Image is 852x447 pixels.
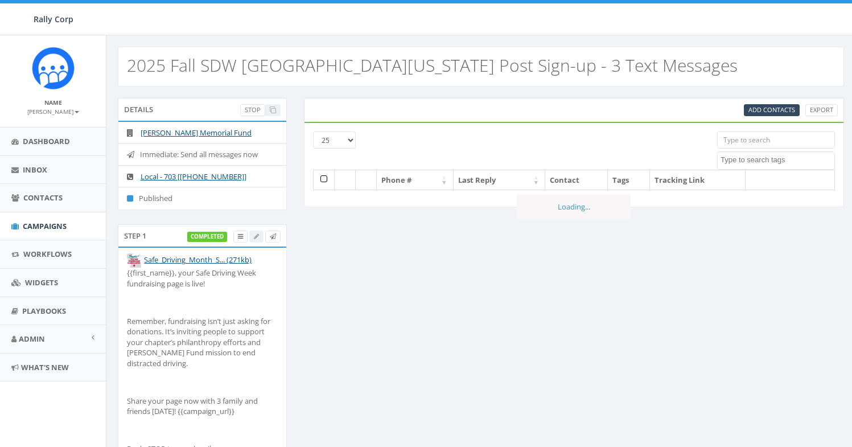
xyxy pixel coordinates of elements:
th: Phone # [377,170,454,190]
span: Workflows [23,249,72,259]
th: Contact [545,170,608,190]
h2: 2025 Fall SDW [GEOGRAPHIC_DATA][US_STATE] Post Sign-up - 3 Text Messages [127,56,738,75]
textarea: Search [721,155,834,165]
span: Playbooks [22,306,66,316]
input: Type to search [717,132,835,149]
img: Icon_1.png [32,47,75,89]
span: CSV files only [748,105,795,114]
li: Immediate: Send all messages now [118,143,286,166]
span: Widgets [25,277,58,288]
li: Published [118,187,286,210]
span: Send Test Message [270,232,276,240]
a: Local - 703 [[PHONE_NUMBER]] [141,171,246,182]
span: Contacts [23,192,63,203]
div: Loading... [517,194,631,220]
a: [PERSON_NAME] [27,106,79,116]
div: Step 1 [118,224,287,247]
a: Safe_Driving_Month_S... (271kb) [144,255,252,265]
p: {{first_name}}, your Safe Driving Week fundraising page is live! [127,268,278,289]
p: Remember, fundraising isn’t just asking for donations. It’s inviting people to support your chapt... [127,316,278,369]
span: View Campaign Delivery Statistics [238,232,243,240]
small: Name [44,99,62,106]
th: Tracking Link [650,170,746,190]
th: Tags [608,170,650,190]
span: Inbox [23,165,47,175]
i: Published [127,195,139,202]
span: What's New [21,362,69,372]
a: [PERSON_NAME] Memorial Fund [141,128,252,138]
div: Details [118,98,287,121]
a: Export [805,104,838,116]
th: Last Reply [454,170,546,190]
i: Immediate: Send all messages now [127,151,140,158]
span: Dashboard [23,136,70,146]
a: Stop [240,104,265,116]
span: Admin [19,334,45,344]
a: Add Contacts [744,104,800,116]
small: [PERSON_NAME] [27,108,79,116]
label: completed [187,232,227,242]
p: Share your page now with 3 family and friends [DATE]! {{campaign_url}} [127,396,278,417]
span: Add Contacts [748,105,795,114]
span: Campaigns [23,221,67,231]
span: Rally Corp [34,14,73,24]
